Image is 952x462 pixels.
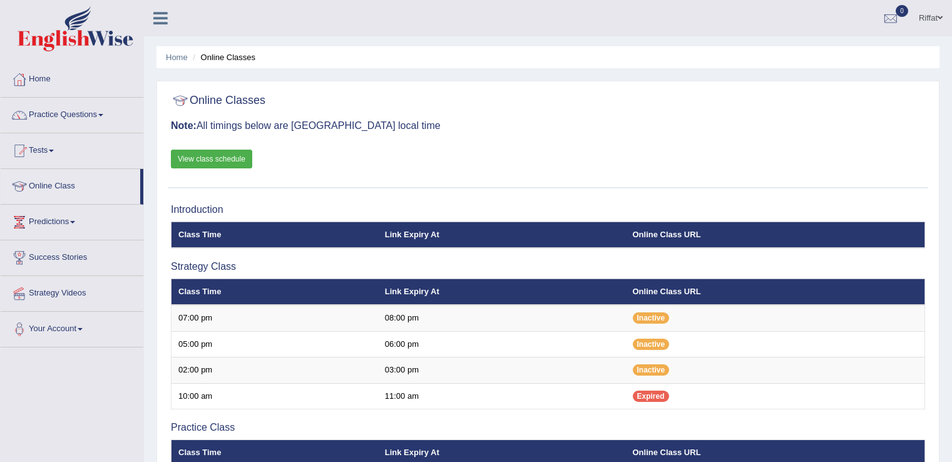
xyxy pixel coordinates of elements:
h3: All timings below are [GEOGRAPHIC_DATA] local time [171,120,925,131]
a: Success Stories [1,240,143,272]
th: Link Expiry At [378,222,626,248]
span: 0 [896,5,908,17]
td: 02:00 pm [171,357,378,384]
a: View class schedule [171,150,252,168]
th: Online Class URL [626,279,925,305]
li: Online Classes [190,51,255,63]
span: Inactive [633,312,670,324]
span: Inactive [633,364,670,376]
td: 11:00 am [378,383,626,409]
a: Your Account [1,312,143,343]
h3: Practice Class [171,422,925,433]
th: Online Class URL [626,222,925,248]
span: Inactive [633,339,670,350]
td: 07:00 pm [171,305,378,331]
th: Class Time [171,279,378,305]
td: 03:00 pm [378,357,626,384]
span: Expired [633,391,669,402]
th: Link Expiry At [378,279,626,305]
a: Home [166,53,188,62]
a: Home [1,62,143,93]
td: 06:00 pm [378,331,626,357]
h3: Introduction [171,204,925,215]
h3: Strategy Class [171,261,925,272]
a: Predictions [1,205,143,236]
b: Note: [171,120,197,131]
a: Practice Questions [1,98,143,129]
th: Class Time [171,222,378,248]
a: Online Class [1,169,140,200]
td: 10:00 am [171,383,378,409]
a: Strategy Videos [1,276,143,307]
td: 05:00 pm [171,331,378,357]
h2: Online Classes [171,91,265,110]
a: Tests [1,133,143,165]
td: 08:00 pm [378,305,626,331]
